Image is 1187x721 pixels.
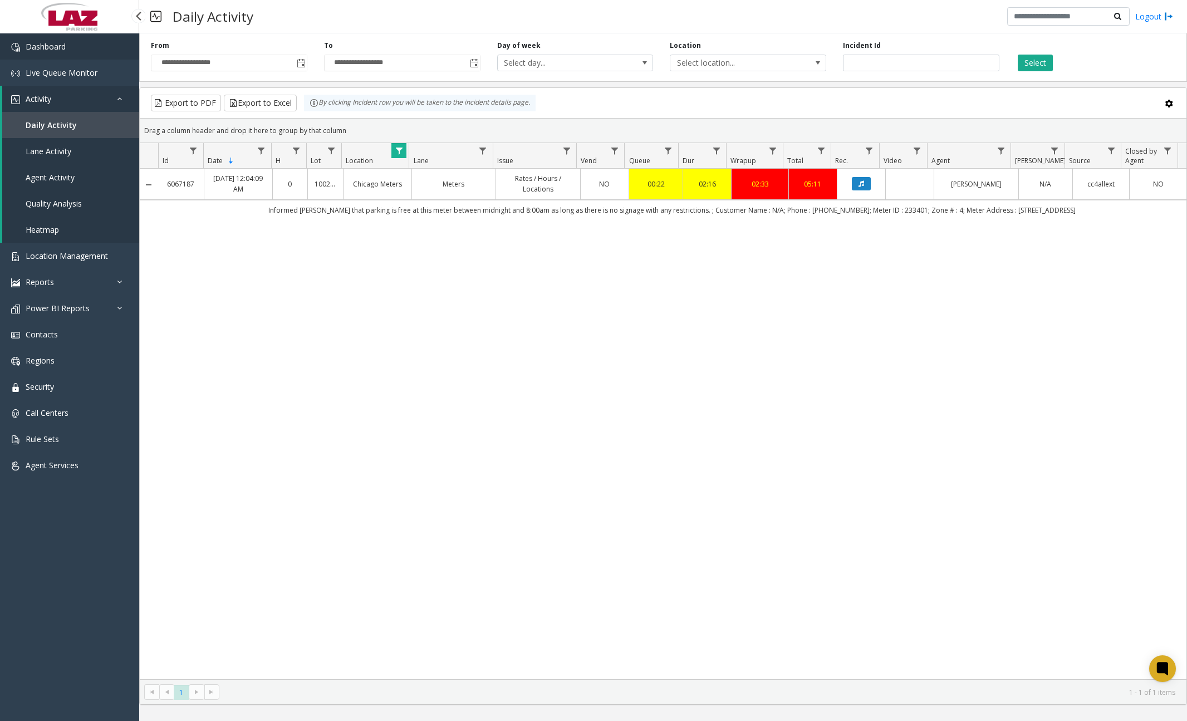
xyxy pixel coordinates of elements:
[323,143,339,158] a: Lot Filter Menu
[174,685,189,700] span: Page 1
[226,688,1175,697] kendo-pager-info: 1 - 1 of 1 items
[931,156,950,165] span: Agent
[2,112,139,138] a: Daily Activity
[11,69,20,78] img: 'icon'
[26,41,66,52] span: Dashboard
[350,179,405,189] a: Chicago Meters
[11,357,20,366] img: 'icon'
[1153,179,1164,189] span: NO
[1135,11,1173,22] a: Logout
[151,41,169,51] label: From
[766,143,781,158] a: Wrapup Filter Menu
[26,355,55,366] span: Regions
[941,179,1012,189] a: [PERSON_NAME]
[1136,179,1180,189] a: NO
[468,55,480,71] span: Toggle popup
[186,143,201,158] a: Id Filter Menu
[636,179,676,189] div: 00:22
[730,156,756,165] span: Wrapup
[227,156,236,165] span: Sortable
[26,67,97,78] span: Live Queue Monitor
[670,55,794,71] span: Select location...
[1103,143,1119,158] a: Source Filter Menu
[11,383,20,392] img: 'icon'
[787,156,803,165] span: Total
[26,120,77,130] span: Daily Activity
[861,143,876,158] a: Rec. Filter Menu
[310,99,318,107] img: infoIcon.svg
[165,179,197,189] a: 6067187
[1047,143,1062,158] a: Parker Filter Menu
[1069,156,1091,165] span: Source
[1026,179,1066,189] a: N/A
[1080,179,1122,189] a: cc4allext
[26,381,54,392] span: Security
[211,173,266,194] a: [DATE] 12:04:09 AM
[288,143,303,158] a: H Filter Menu
[475,143,491,158] a: Lane Filter Menu
[304,95,536,111] div: By clicking Incident row you will be taken to the incident details page.
[26,224,59,235] span: Heatmap
[315,179,336,189] a: 100240
[254,143,269,158] a: Date Filter Menu
[11,95,20,104] img: 'icon'
[497,41,541,51] label: Day of week
[414,156,429,165] span: Lane
[346,156,373,165] span: Location
[709,143,724,158] a: Dur Filter Menu
[503,173,573,194] a: Rates / Hours / Locations
[26,460,79,470] span: Agent Services
[559,143,574,158] a: Issue Filter Menu
[158,200,1186,220] td: Informed [PERSON_NAME] that parking is free at this meter between midnight and 8:00am as long as ...
[26,94,51,104] span: Activity
[324,41,333,51] label: To
[910,143,925,158] a: Video Filter Menu
[813,143,828,158] a: Total Filter Menu
[738,179,781,189] div: 02:33
[629,156,650,165] span: Queue
[26,277,54,287] span: Reports
[276,156,281,165] span: H
[26,172,75,183] span: Agent Activity
[498,55,622,71] span: Select day...
[419,179,489,189] a: Meters
[690,179,724,189] a: 02:16
[26,146,71,156] span: Lane Activity
[2,217,139,243] a: Heatmap
[279,179,301,189] a: 0
[26,329,58,340] span: Contacts
[884,156,902,165] span: Video
[661,143,676,158] a: Queue Filter Menu
[140,143,1186,679] div: Data table
[1015,156,1066,165] span: [PERSON_NAME]
[167,3,259,30] h3: Daily Activity
[224,95,297,111] button: Export to Excel
[151,95,221,111] button: Export to PDF
[683,156,694,165] span: Dur
[11,43,20,52] img: 'icon'
[1125,146,1157,165] span: Closed by Agent
[140,180,158,189] a: Collapse Details
[391,143,406,158] a: Location Filter Menu
[2,190,139,217] a: Quality Analysis
[796,179,830,189] a: 05:11
[140,121,1186,140] div: Drag a column header and drop it here to group by that column
[150,3,161,30] img: pageIcon
[993,143,1008,158] a: Agent Filter Menu
[670,41,701,51] label: Location
[11,409,20,418] img: 'icon'
[1164,11,1173,22] img: logout
[11,331,20,340] img: 'icon'
[208,156,223,165] span: Date
[587,179,622,189] a: NO
[163,156,169,165] span: Id
[2,138,139,164] a: Lane Activity
[607,143,622,158] a: Vend Filter Menu
[26,303,90,313] span: Power BI Reports
[26,251,108,261] span: Location Management
[11,252,20,261] img: 'icon'
[26,434,59,444] span: Rule Sets
[599,179,610,189] span: NO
